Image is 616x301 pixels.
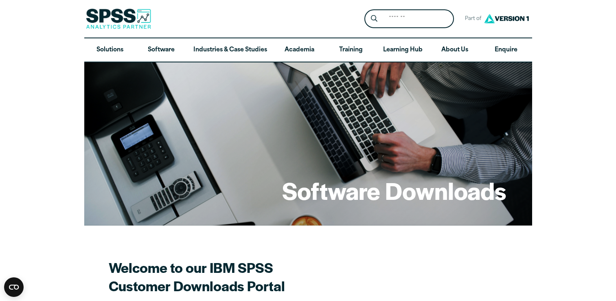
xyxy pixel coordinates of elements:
[136,38,187,62] a: Software
[109,258,394,295] h2: Welcome to our IBM SPSS Customer Downloads Portal
[4,277,24,297] div: CookieBot Widget Contents
[377,38,429,62] a: Learning Hub
[482,11,531,26] img: Version1 Logo
[282,175,506,206] h1: Software Downloads
[364,9,454,29] form: Site Header Search Form
[429,38,480,62] a: About Us
[480,38,532,62] a: Enquire
[274,38,325,62] a: Academia
[187,38,274,62] a: Industries & Case Studies
[86,9,151,29] img: SPSS Analytics Partner
[371,15,377,22] svg: Search magnifying glass icon
[84,38,136,62] a: Solutions
[4,277,24,297] button: Open CMP widget
[325,38,376,62] a: Training
[84,38,532,62] nav: Desktop version of site main menu
[4,277,24,297] svg: CookieBot Widget Icon
[460,13,482,25] span: Part of
[366,11,381,27] button: Search magnifying glass icon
